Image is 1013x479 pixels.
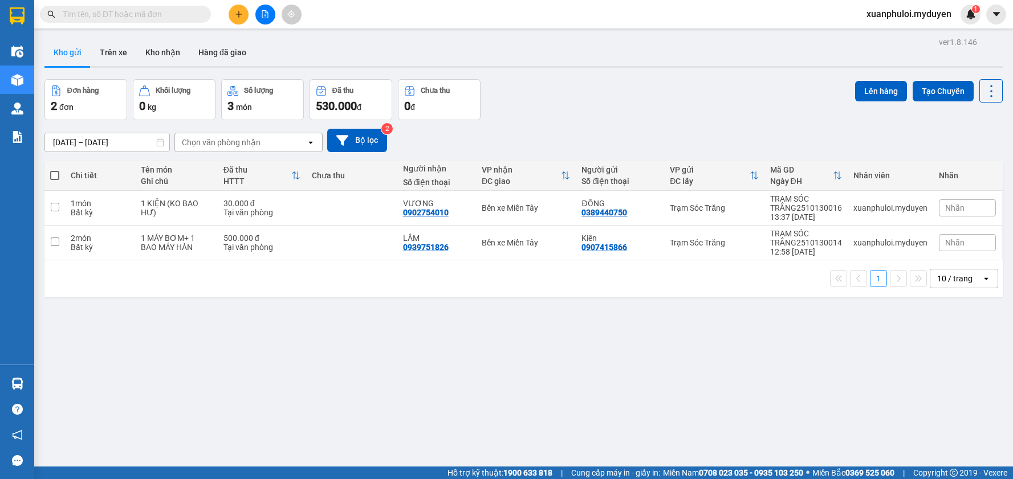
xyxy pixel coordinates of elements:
[67,87,99,95] div: Đơn hàng
[966,9,976,19] img: icon-new-feature
[139,99,145,113] span: 0
[939,171,996,180] div: Nhãn
[59,103,74,112] span: đơn
[663,466,803,479] span: Miền Nam
[853,203,927,212] div: xuanphuloi.myduyen
[581,177,658,186] div: Số điện thoại
[11,103,23,114] img: warehouse-icon
[227,99,234,113] span: 3
[398,79,481,120] button: Chưa thu0đ
[44,79,127,120] button: Đơn hàng2đơn
[12,455,23,466] span: message
[51,99,57,113] span: 2
[287,10,295,18] span: aim
[403,234,470,243] div: LÂM
[974,5,978,13] span: 1
[63,8,197,21] input: Tìm tên, số ĐT hoặc mã đơn
[141,199,212,217] div: 1 KIỆN (KO BAO HƯ)
[945,203,965,212] span: Nhãn
[986,5,1006,24] button: caret-down
[770,194,842,212] div: TRẠM SÓC TRĂNG2510130016
[332,87,353,95] div: Đã thu
[410,103,415,112] span: đ
[11,46,23,58] img: warehouse-icon
[581,243,627,252] div: 0907415866
[11,131,23,143] img: solution-icon
[853,238,927,247] div: xuanphuloi.myduyen
[857,7,961,21] span: xuanphuloi.myduyen
[403,243,449,252] div: 0939751826
[937,273,973,284] div: 10 / trang
[316,99,357,113] span: 530.000
[218,161,306,191] th: Toggle SortBy
[45,133,169,152] input: Select a date range.
[972,5,980,13] sup: 1
[261,10,269,18] span: file-add
[945,238,965,247] span: Nhãn
[327,129,387,152] button: Bộ lọc
[223,165,291,174] div: Đã thu
[236,103,252,112] span: món
[71,243,129,252] div: Bất kỳ
[870,270,887,287] button: 1
[223,208,300,217] div: Tại văn phòng
[403,208,449,217] div: 0902754010
[310,79,392,120] button: Đã thu530.000đ
[853,171,927,180] div: Nhân viên
[482,203,570,212] div: Bến xe Miền Tây
[221,79,304,120] button: Số lượng3món
[47,10,55,18] span: search
[770,247,842,256] div: 12:58 [DATE]
[812,466,894,479] span: Miền Bắc
[148,103,156,112] span: kg
[12,404,23,415] span: question-circle
[404,99,410,113] span: 0
[141,177,212,186] div: Ghi chú
[282,5,302,24] button: aim
[571,466,660,479] span: Cung cấp máy in - giấy in:
[133,79,215,120] button: Khối lượng0kg
[403,164,470,173] div: Người nhận
[950,469,958,477] span: copyright
[764,161,848,191] th: Toggle SortBy
[991,9,1002,19] span: caret-down
[939,36,977,48] div: ver 1.8.146
[581,208,627,217] div: 0389440750
[670,203,758,212] div: Trạm Sóc Trăng
[223,177,291,186] div: HTTT
[141,234,212,252] div: 1 MÁY BƠM+ 1 BAO MÁY HÀN
[581,199,658,208] div: ĐÔNG
[770,212,842,222] div: 13:37 [DATE]
[223,243,300,252] div: Tại văn phòng
[71,208,129,217] div: Bất kỳ
[670,177,749,186] div: ĐC lấy
[156,87,190,95] div: Khối lượng
[770,165,833,174] div: Mã GD
[10,7,25,24] img: logo-vxr
[141,165,212,174] div: Tên món
[357,103,361,112] span: đ
[806,470,809,475] span: ⚪️
[403,199,470,208] div: VƯƠNG
[447,466,552,479] span: Hỗ trợ kỹ thuật:
[581,234,658,243] div: Kiên
[255,5,275,24] button: file-add
[91,39,136,66] button: Trên xe
[11,378,23,390] img: warehouse-icon
[699,468,803,477] strong: 0708 023 035 - 0935 103 250
[11,74,23,86] img: warehouse-icon
[503,468,552,477] strong: 1900 633 818
[421,87,450,95] div: Chưa thu
[71,234,129,243] div: 2 món
[855,81,907,101] button: Lên hàng
[982,274,991,283] svg: open
[581,165,658,174] div: Người gửi
[312,171,392,180] div: Chưa thu
[306,138,315,147] svg: open
[71,171,129,180] div: Chi tiết
[482,238,570,247] div: Bến xe Miền Tây
[44,39,91,66] button: Kho gửi
[845,468,894,477] strong: 0369 525 060
[561,466,563,479] span: |
[670,238,758,247] div: Trạm Sóc Trăng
